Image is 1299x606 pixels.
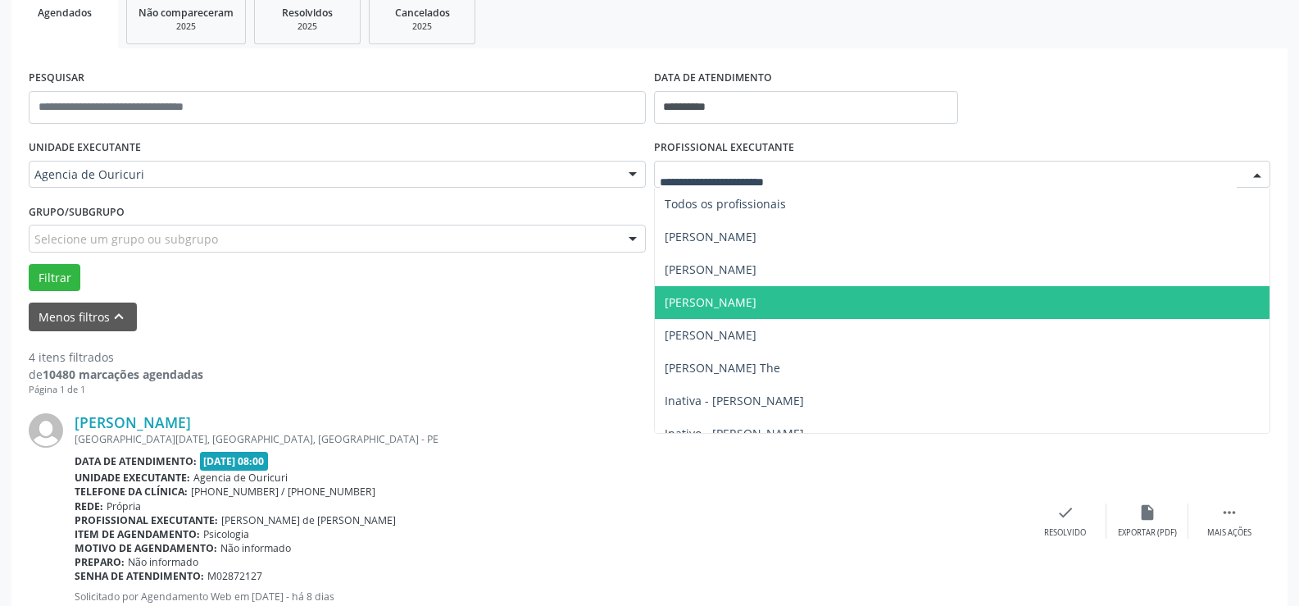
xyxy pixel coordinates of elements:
b: Item de agendamento: [75,527,200,541]
i: check [1056,503,1074,522]
span: [PERSON_NAME] [665,262,756,277]
span: Inativa - [PERSON_NAME] [665,393,804,408]
span: [PERSON_NAME] The [665,360,780,376]
span: M02872127 [207,569,262,583]
span: Inativo - [PERSON_NAME] [665,426,804,441]
label: DATA DE ATENDIMENTO [654,66,772,91]
img: img [29,413,63,448]
label: PROFISSIONAL EXECUTANTE [654,135,794,161]
b: Unidade executante: [75,471,190,485]
b: Rede: [75,499,103,513]
div: Exportar (PDF) [1118,527,1177,539]
span: Psicologia [203,527,249,541]
a: [PERSON_NAME] [75,413,191,431]
div: Resolvido [1044,527,1086,539]
div: Mais ações [1207,527,1251,539]
div: [GEOGRAPHIC_DATA][DATE], [GEOGRAPHIC_DATA], [GEOGRAPHIC_DATA] - PE [75,432,1024,446]
label: Grupo/Subgrupo [29,199,125,225]
span: [DATE] 08:00 [200,452,269,471]
b: Data de atendimento: [75,454,197,468]
span: [PERSON_NAME] [665,327,756,343]
strong: 10480 marcações agendadas [43,367,203,382]
button: Menos filtroskeyboard_arrow_up [29,303,137,331]
b: Senha de atendimento: [75,569,204,583]
div: de [29,366,203,383]
span: Não informado [220,541,291,555]
div: 2025 [381,21,463,33]
span: Resolvidos [282,6,333,20]
span: [PERSON_NAME] de [PERSON_NAME] [221,513,396,527]
div: Página 1 de 1 [29,383,203,397]
div: 4 itens filtrados [29,349,203,366]
b: Motivo de agendamento: [75,541,217,555]
button: Filtrar [29,264,80,292]
i:  [1220,503,1238,522]
b: Profissional executante: [75,513,218,527]
span: Agendados [38,6,92,20]
span: Cancelados [395,6,450,20]
div: 2025 [139,21,234,33]
span: Própria [107,499,141,513]
span: Não compareceram [139,6,234,20]
label: UNIDADE EXECUTANTE [29,135,141,161]
i: keyboard_arrow_up [110,308,128,326]
span: Todos os profissionais [665,196,786,212]
label: PESQUISAR [29,66,84,91]
b: Telefone da clínica: [75,485,188,499]
span: [PERSON_NAME] [665,294,756,310]
b: Preparo: [75,555,125,569]
span: [PHONE_NUMBER] / [PHONE_NUMBER] [191,485,375,499]
span: Agencia de Ouricuri [193,471,288,485]
div: 2025 [266,21,348,33]
i: insert_drive_file [1138,503,1156,522]
span: Não informado [128,555,198,569]
span: [PERSON_NAME] [665,229,756,244]
span: Selecione um grupo ou subgrupo [34,230,218,248]
span: Agencia de Ouricuri [34,166,612,183]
